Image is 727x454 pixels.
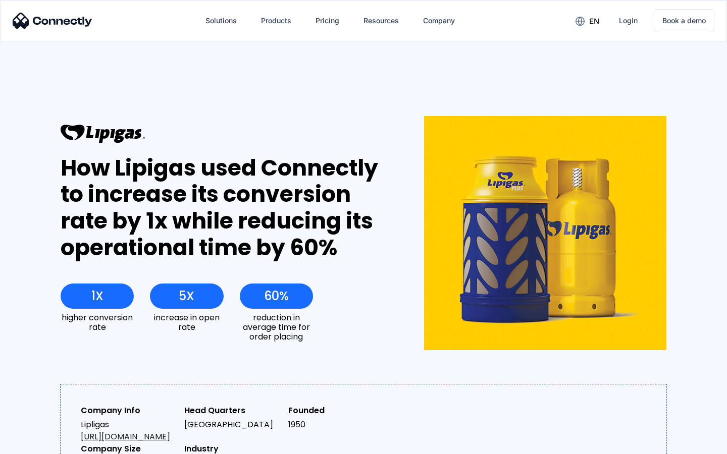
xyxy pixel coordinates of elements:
div: Pricing [316,14,339,28]
div: [GEOGRAPHIC_DATA] [184,419,280,431]
div: 5X [179,289,194,303]
div: Products [261,14,291,28]
div: higher conversion rate [61,313,134,332]
a: Login [611,9,646,33]
div: How Lipigas used Connectly to increase its conversion rate by 1x while reducing its operational t... [61,155,387,261]
div: Resources [363,14,399,28]
img: Connectly Logo [13,13,92,29]
div: Login [619,14,638,28]
ul: Language list [20,436,61,450]
a: Book a demo [654,9,714,32]
a: Pricing [307,9,347,33]
div: 1950 [288,419,384,431]
div: Lipligas [81,419,176,443]
div: Company [423,14,455,28]
aside: Language selected: English [10,436,61,450]
div: Head Quarters [184,405,280,417]
div: Solutions [205,14,237,28]
div: increase in open rate [150,313,223,332]
div: en [589,14,599,28]
div: Founded [288,405,384,417]
div: 1X [91,289,103,303]
div: 60% [264,289,289,303]
div: Company Info [81,405,176,417]
div: reduction in average time for order placing [240,313,313,342]
a: [URL][DOMAIN_NAME] [81,431,170,442]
